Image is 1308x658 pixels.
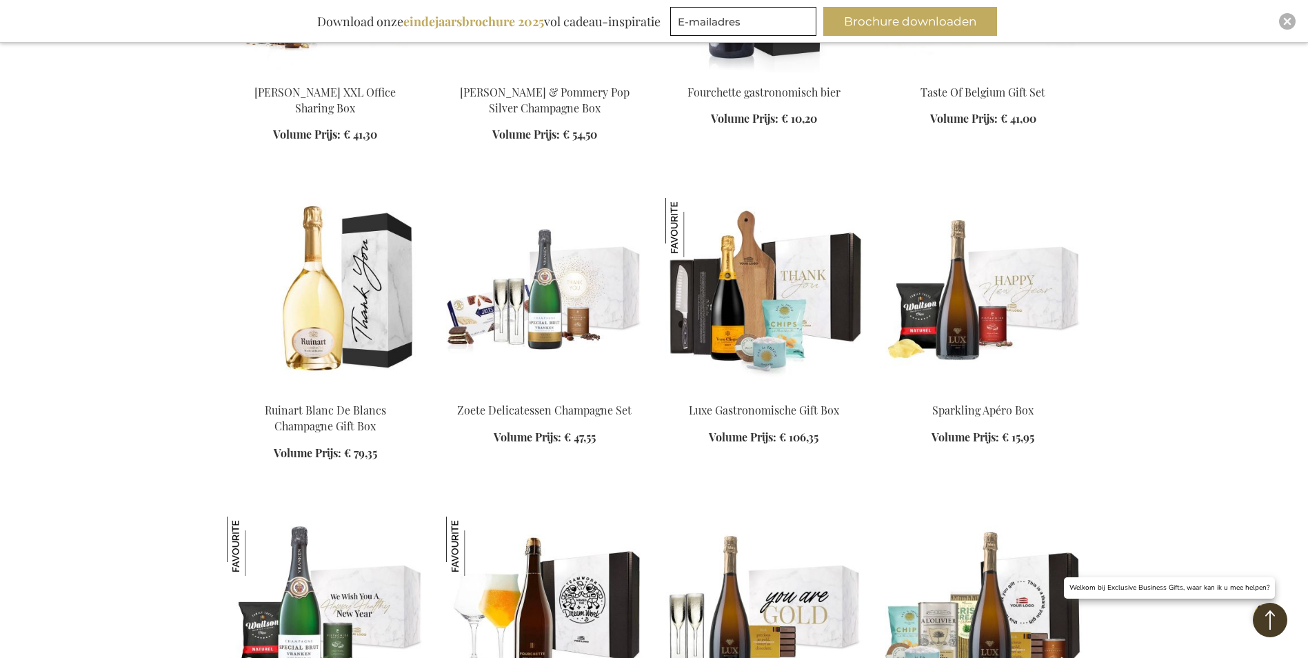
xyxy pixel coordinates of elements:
a: Volume Prijs: € 106,35 [709,430,818,446]
a: Sweet Delights & Pommery Pop Silver Champagne Box [446,67,643,80]
a: Volume Prijs: € 79,35 [274,446,377,461]
b: eindejaarsbrochure 2025 [403,13,544,30]
a: Volume Prijs: € 10,20 [711,111,817,127]
div: Close [1279,13,1296,30]
a: Ruinart Blanc De Blancs Champagne Gift Box [265,403,386,433]
a: Luxury Culinary Gift Box Luxe Gastronomische Gift Box [665,386,863,399]
span: Volume Prijs: [492,127,560,141]
button: Brochure downloaden [823,7,997,36]
a: [PERSON_NAME] & Pommery Pop Silver Champagne Box [460,85,630,115]
a: Volume Prijs: € 41,00 [930,111,1036,127]
span: € 41,30 [343,127,377,141]
a: Taste Of Belgium Gift Set [920,85,1045,99]
span: € 47,55 [564,430,596,444]
span: € 79,35 [344,446,377,460]
a: Volume Prijs: € 54,50 [492,127,597,143]
img: Fourchette Bier Gift Box [446,517,505,576]
a: Zoete Delicatessen Champagne Set [457,403,632,417]
span: Volume Prijs: [273,127,341,141]
a: [PERSON_NAME] XXL Office Sharing Box [254,85,396,115]
input: E-mailadres [670,7,816,36]
a: Fourchette gastronomisch bier [687,85,841,99]
span: Volume Prijs: [494,430,561,444]
a: Luxe Gastronomische Gift Box [689,403,839,417]
span: Volume Prijs: [930,111,998,126]
a: Ruinart Blanc De Blancs Champagne Gift Box [227,386,424,399]
img: Luxury Culinary Gift Box [665,198,863,391]
a: Volume Prijs: € 15,95 [932,430,1034,446]
a: Sweet Delights Champagne Set [446,386,643,399]
img: Luxe Gastronomische Gift Box [665,198,725,257]
img: Sweet Delights Champagne Set [446,198,643,391]
img: Champagne Apéro Box [227,517,286,576]
form: marketing offers and promotions [670,7,821,40]
span: Volume Prijs: [709,430,776,444]
a: Sparkling Apéro Box [932,403,1034,417]
a: Jules Destrooper XXL Office Sharing Box [227,67,424,80]
span: € 10,20 [781,111,817,126]
a: Fourchette beer 75 cl [665,67,863,80]
a: Volume Prijs: € 41,30 [273,127,377,143]
span: € 41,00 [1000,111,1036,126]
span: € 54,50 [563,127,597,141]
span: Volume Prijs: [274,446,341,460]
span: € 15,95 [1002,430,1034,444]
a: Taste Of Belgium Gift Set [885,67,1082,80]
div: Download onze vol cadeau-inspiratie [311,7,667,36]
img: Sparkling Apero Box [885,198,1082,391]
span: Volume Prijs: [932,430,999,444]
a: Sparkling Apero Box [885,386,1082,399]
a: Volume Prijs: € 47,55 [494,430,596,446]
img: Ruinart Blanc De Blancs Champagne Gift Box [227,198,424,391]
span: € 106,35 [779,430,818,444]
img: Close [1283,17,1291,26]
span: Volume Prijs: [711,111,778,126]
